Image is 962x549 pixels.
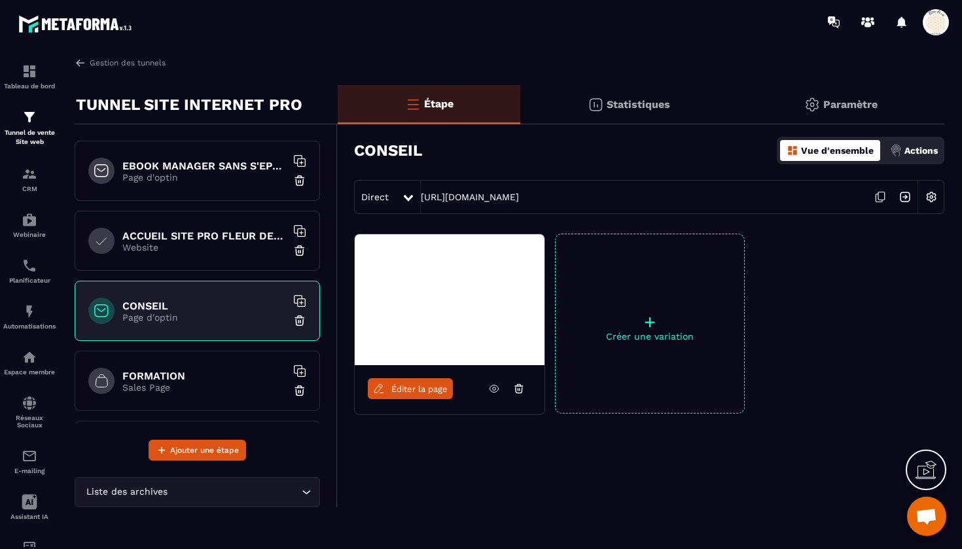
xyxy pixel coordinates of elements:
span: Éditer la page [391,384,448,394]
img: setting-w.858f3a88.svg [919,185,944,209]
span: Liste des archives [83,485,170,499]
p: Actions [904,145,938,156]
img: automations [22,349,37,365]
img: trash [293,174,306,187]
p: Sales Page [122,382,286,393]
img: trash [293,384,306,397]
a: formationformationTunnel de vente Site web [3,99,56,156]
p: Créer une variation [556,331,744,342]
div: Search for option [75,477,320,507]
p: Tunnel de vente Site web [3,128,56,147]
img: automations [22,304,37,319]
img: automations [22,212,37,228]
img: actions.d6e523a2.png [890,145,902,156]
span: Direct [361,192,389,202]
a: [URL][DOMAIN_NAME] [421,192,519,202]
img: logo [18,12,136,36]
img: trash [293,244,306,257]
img: formation [22,166,37,182]
p: Espace membre [3,368,56,376]
p: CRM [3,185,56,192]
p: Page d'optin [122,172,286,183]
a: Assistant IA [3,484,56,530]
p: Tableau de bord [3,82,56,90]
div: Ouvrir le chat [907,497,946,536]
a: formationformationTableau de bord [3,54,56,99]
img: social-network [22,395,37,411]
img: formation [22,109,37,125]
a: automationsautomationsEspace membre [3,340,56,385]
img: image [355,234,395,247]
a: social-networksocial-networkRéseaux Sociaux [3,385,56,438]
p: Planificateur [3,277,56,284]
p: Automatisations [3,323,56,330]
img: formation [22,63,37,79]
img: stats.20deebd0.svg [588,97,603,113]
p: + [556,313,744,331]
input: Search for option [170,485,298,499]
p: TUNNEL SITE INTERNET PRO [76,92,302,118]
p: Website [122,242,286,253]
p: Webinaire [3,231,56,238]
h3: CONSEIL [354,141,422,160]
img: setting-gr.5f69749f.svg [804,97,820,113]
p: E-mailing [3,467,56,474]
p: Vue d'ensemble [801,145,874,156]
a: Gestion des tunnels [75,57,166,69]
a: schedulerschedulerPlanificateur [3,248,56,294]
img: arrow [75,57,86,69]
h6: CONSEIL [122,300,286,312]
p: Statistiques [607,98,670,111]
p: Étape [424,97,454,110]
a: formationformationCRM [3,156,56,202]
h6: EBOOK MANAGER SANS S'EPUISER OFFERT [122,160,286,172]
img: trash [293,314,306,327]
span: Ajouter une étape [170,444,239,457]
a: automationsautomationsWebinaire [3,202,56,248]
p: Assistant IA [3,513,56,520]
a: Éditer la page [368,378,453,399]
img: scheduler [22,258,37,274]
a: emailemailE-mailing [3,438,56,484]
h6: FORMATION [122,370,286,382]
h6: ACCUEIL SITE PRO FLEUR DE VIE [122,230,286,242]
p: Paramètre [823,98,878,111]
button: Ajouter une étape [149,440,246,461]
p: Réseaux Sociaux [3,414,56,429]
img: arrow-next.bcc2205e.svg [893,185,917,209]
p: Page d'optin [122,312,286,323]
img: email [22,448,37,464]
a: automationsautomationsAutomatisations [3,294,56,340]
img: dashboard-orange.40269519.svg [787,145,798,156]
img: bars-o.4a397970.svg [405,96,421,112]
